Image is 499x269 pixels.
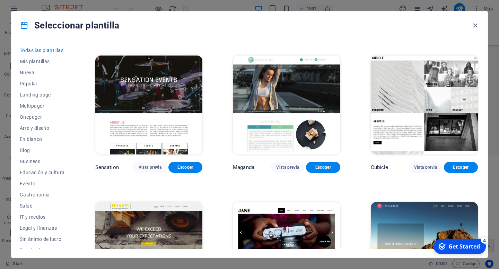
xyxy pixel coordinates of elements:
span: Multipager [20,103,65,109]
button: Nueva [20,67,65,78]
p: Maganda [233,164,254,171]
span: Salud [20,203,65,209]
button: Onepager [20,111,65,123]
button: Escoger [444,162,478,173]
span: Vista previa [139,165,161,170]
button: Popular [20,78,65,89]
button: Educación y cultura [20,167,65,178]
span: Vista previa [414,165,437,170]
div: Get Started [17,7,49,14]
img: Maganda [233,56,340,154]
h4: Seleccionar plantilla [20,20,119,31]
button: Escoger [168,162,202,173]
p: Sensation [95,164,119,171]
button: Todas las plantillas [20,45,65,56]
button: Vista previa [409,162,443,173]
span: Escoger [449,165,472,170]
div: 4 [50,1,56,8]
span: Todas las plantillas [20,48,65,53]
button: Mis plantillas [20,56,65,67]
button: Arte y diseño [20,123,65,134]
button: Evento [20,178,65,189]
button: Escoger [306,162,340,173]
button: Salud [20,200,65,211]
button: Vista previa [133,162,167,173]
img: Cubicle [371,56,478,154]
button: Resultado [20,245,65,256]
span: Blog [20,148,65,153]
p: Cubicle [371,164,388,171]
img: Sensation [95,56,202,154]
span: Educación y cultura [20,170,65,175]
span: Popular [20,81,65,86]
button: Vista previa [271,162,305,173]
span: Nueva [20,70,65,75]
span: IT y medios [20,214,65,220]
button: En blanco [20,134,65,145]
button: Sin ánimo de lucro [20,234,65,245]
button: Gastronomía [20,189,65,200]
span: Resultado [20,247,65,253]
div: Get Started 4 items remaining, 20% complete [2,3,54,18]
button: Business [20,156,65,167]
span: Onepager [20,114,65,120]
button: Blog [20,145,65,156]
span: Evento [20,181,65,186]
button: IT y medios [20,211,65,222]
button: Multipager [20,100,65,111]
span: Business [20,159,65,164]
span: Escoger [174,165,197,170]
button: Legal y finanzas [20,222,65,234]
span: Mis plantillas [20,59,65,64]
span: Sin ánimo de lucro [20,236,65,242]
span: Gastronomía [20,192,65,197]
span: Escoger [312,165,334,170]
span: Landing page [20,92,65,98]
span: Legal y finanzas [20,225,65,231]
button: Landing page [20,89,65,100]
span: En blanco [20,136,65,142]
span: Arte y diseño [20,125,65,131]
span: Vista previa [276,165,299,170]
